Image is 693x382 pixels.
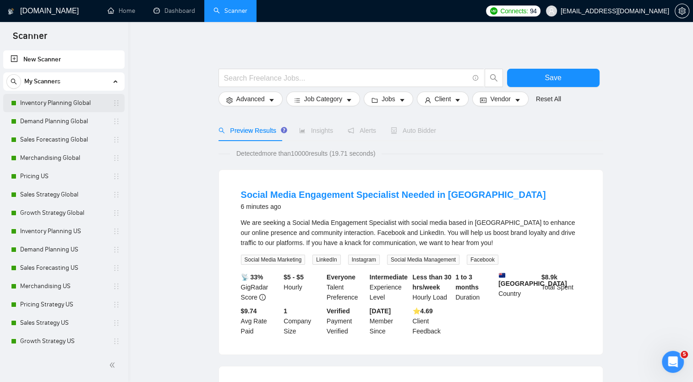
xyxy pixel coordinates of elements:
[20,240,107,259] a: Demand Planning US
[417,92,469,106] button: userClientcaret-down
[20,186,107,204] a: Sales Strategy Global
[8,4,14,19] img: logo
[368,272,411,302] div: Experience Level
[325,272,368,302] div: Talent Preference
[536,94,561,104] a: Reset All
[370,307,391,315] b: [DATE]
[411,272,454,302] div: Hourly Load
[498,272,567,287] b: [GEOGRAPHIC_DATA]
[113,99,120,107] span: holder
[413,273,452,291] b: Less than 30 hrs/week
[304,94,342,104] span: Job Category
[20,149,107,167] a: Merchandising Global
[113,319,120,327] span: holder
[20,131,107,149] a: Sales Forecasting Global
[490,7,497,15] img: upwork-logo.png
[20,167,107,186] a: Pricing US
[20,314,107,332] a: Sales Strategy US
[153,7,195,15] a: dashboardDashboard
[7,78,21,85] span: search
[545,72,561,83] span: Save
[20,222,107,240] a: Inventory Planning US
[213,7,247,15] a: searchScanner
[681,351,688,358] span: 5
[113,338,120,345] span: holder
[364,92,413,106] button: folderJobscaret-down
[371,97,378,104] span: folder
[218,127,225,134] span: search
[540,272,583,302] div: Total Spent
[113,136,120,143] span: holder
[113,228,120,235] span: holder
[548,8,555,14] span: user
[113,173,120,180] span: holder
[24,72,60,91] span: My Scanners
[473,75,479,81] span: info-circle
[514,97,521,104] span: caret-down
[113,154,120,162] span: holder
[507,69,600,87] button: Save
[435,94,451,104] span: Client
[454,97,461,104] span: caret-down
[490,94,510,104] span: Vendor
[5,29,55,49] span: Scanner
[6,74,21,89] button: search
[399,97,405,104] span: caret-down
[485,69,503,87] button: search
[348,255,380,265] span: Instagram
[224,72,469,84] input: Search Freelance Jobs...
[20,295,107,314] a: Pricing Strategy US
[113,246,120,253] span: holder
[368,306,411,336] div: Member Since
[453,272,497,302] div: Duration
[325,306,368,336] div: Payment Verified
[20,94,107,112] a: Inventory Planning Global
[230,148,382,158] span: Detected more than 10000 results (19.71 seconds)
[268,97,275,104] span: caret-down
[299,127,306,134] span: area-chart
[500,6,528,16] span: Connects:
[327,273,355,281] b: Everyone
[241,255,306,265] span: Social Media Marketing
[241,307,257,315] b: $9.74
[20,259,107,277] a: Sales Forecasting US
[20,204,107,222] a: Growth Strategy Global
[241,201,546,212] div: 6 minutes ago
[675,4,689,18] button: setting
[109,360,118,370] span: double-left
[20,277,107,295] a: Merchandising US
[280,126,288,134] div: Tooltip anchor
[113,264,120,272] span: holder
[425,97,431,104] span: user
[327,307,350,315] b: Verified
[282,272,325,302] div: Hourly
[241,190,546,200] a: Social Media Engagement Specialist Needed in [GEOGRAPHIC_DATA]
[113,118,120,125] span: holder
[480,97,486,104] span: idcard
[370,273,408,281] b: Intermediate
[530,6,537,16] span: 94
[675,7,689,15] a: setting
[108,7,135,15] a: homeHome
[391,127,397,134] span: robot
[239,306,282,336] div: Avg Rate Paid
[411,306,454,336] div: Client Feedback
[218,92,283,106] button: settingAdvancedcaret-down
[20,332,107,350] a: Growth Strategy US
[226,97,233,104] span: setting
[382,94,395,104] span: Jobs
[241,218,581,248] div: We are seeking a Social Media Engagement Specialist with social media based in New Zealand to enh...
[348,127,354,134] span: notification
[20,112,107,131] a: Demand Planning Global
[312,255,340,265] span: LinkedIn
[387,255,459,265] span: Social Media Management
[497,272,540,302] div: Country
[284,307,287,315] b: 1
[485,74,502,82] span: search
[113,283,120,290] span: holder
[113,301,120,308] span: holder
[346,97,352,104] span: caret-down
[455,273,479,291] b: 1 to 3 months
[675,7,689,15] span: setting
[218,127,284,134] span: Preview Results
